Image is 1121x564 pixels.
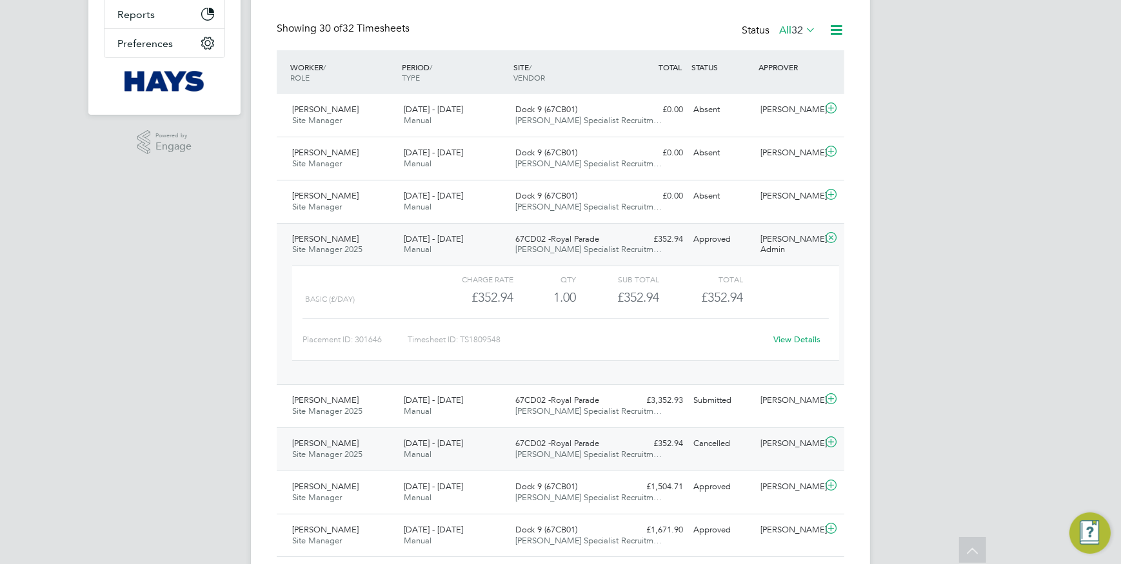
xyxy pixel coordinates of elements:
span: [DATE] - [DATE] [404,394,463,405]
span: [PERSON_NAME] [292,394,359,405]
span: Dock 9 (67CB01) [515,481,577,492]
span: / [529,62,531,72]
div: [PERSON_NAME] [755,99,822,121]
span: [PERSON_NAME] Specialist Recruitm… [515,158,662,169]
span: Manual [404,244,432,255]
div: [PERSON_NAME] [755,390,822,411]
span: 32 Timesheets [319,22,410,35]
span: Site Manager [292,492,342,503]
span: TOTAL [659,62,682,72]
img: hays-logo-retina.png [124,71,205,92]
span: Site Manager [292,158,342,169]
div: Approved [688,520,755,541]
span: Basic (£/day) [305,295,355,304]
span: Dock 9 (67CB01) [515,147,577,158]
span: Manual [404,492,432,503]
span: ROLE [290,72,310,83]
div: Absent [688,99,755,121]
span: Reports [117,8,155,21]
span: [PERSON_NAME] Specialist Recruitm… [515,115,662,126]
div: PERIOD [399,55,510,89]
div: Approved [688,229,755,250]
span: 32 [791,24,803,37]
div: [PERSON_NAME] Admin [755,229,822,261]
div: Showing [277,22,412,35]
div: £352.94 [576,287,659,308]
div: £352.94 [621,229,688,250]
div: [PERSON_NAME] [755,433,822,454]
button: Engage Resource Center [1069,512,1111,554]
a: Powered byEngage [137,130,192,155]
span: [PERSON_NAME] Specialist Recruitm… [515,535,662,546]
span: [PERSON_NAME] [292,147,359,158]
div: £1,671.90 [621,520,688,541]
div: Charge rate [430,271,513,287]
div: Timesheet ID: TS1809548 [408,329,766,350]
span: Manual [404,449,432,460]
span: / [323,62,326,72]
span: Manual [404,115,432,126]
span: [DATE] - [DATE] [404,524,463,535]
div: SITE [510,55,622,89]
span: Site Manager [292,201,342,212]
a: Go to home page [104,71,225,92]
span: Site Manager 2025 [292,405,362,416]
span: Site Manager [292,535,342,546]
span: [PERSON_NAME] Specialist Recruitm… [515,449,662,460]
span: Dock 9 (67CB01) [515,524,577,535]
span: [PERSON_NAME] [292,190,359,201]
span: [DATE] - [DATE] [404,190,463,201]
div: £352.94 [621,433,688,454]
div: Absent [688,186,755,207]
div: £0.00 [621,99,688,121]
span: Manual [404,535,432,546]
a: View Details [774,334,821,345]
div: £1,504.71 [621,476,688,498]
span: Powered by [155,130,192,141]
div: [PERSON_NAME] [755,186,822,207]
span: [DATE] - [DATE] [404,104,463,115]
span: Site Manager 2025 [292,449,362,460]
div: Sub Total [576,271,659,287]
span: / [430,62,432,72]
button: Preferences [104,29,224,57]
span: Engage [155,141,192,152]
span: [PERSON_NAME] [292,438,359,449]
div: Total [659,271,742,287]
div: £0.00 [621,186,688,207]
span: £352.94 [701,289,743,305]
span: [PERSON_NAME] Specialist Recruitm… [515,405,662,416]
span: 67CD02 -Royal Parade [515,438,600,449]
span: Manual [404,201,432,212]
span: [DATE] - [DATE] [404,147,463,158]
div: £352.94 [430,287,513,308]
span: VENDOR [513,72,545,83]
span: 30 of [319,22,342,35]
span: [DATE] - [DATE] [404,481,463,492]
span: TYPE [402,72,420,83]
span: [PERSON_NAME] Specialist Recruitm… [515,492,662,503]
div: APPROVER [755,55,822,79]
div: 1.00 [513,287,576,308]
span: Site Manager [292,115,342,126]
span: Site Manager 2025 [292,244,362,255]
div: [PERSON_NAME] [755,520,822,541]
span: Manual [404,405,432,416]
div: Placement ID: 301646 [303,329,408,350]
div: QTY [513,271,576,287]
div: Approved [688,476,755,498]
div: WORKER [287,55,399,89]
span: [DATE] - [DATE] [404,438,463,449]
span: 67CD02 -Royal Parade [515,233,600,244]
div: Status [742,22,818,40]
span: Preferences [117,37,173,50]
span: [PERSON_NAME] [292,481,359,492]
div: Cancelled [688,433,755,454]
div: [PERSON_NAME] [755,476,822,498]
div: £0.00 [621,142,688,164]
div: Submitted [688,390,755,411]
label: All [779,24,816,37]
span: Dock 9 (67CB01) [515,104,577,115]
span: 67CD02 -Royal Parade [515,394,600,405]
div: [PERSON_NAME] [755,142,822,164]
